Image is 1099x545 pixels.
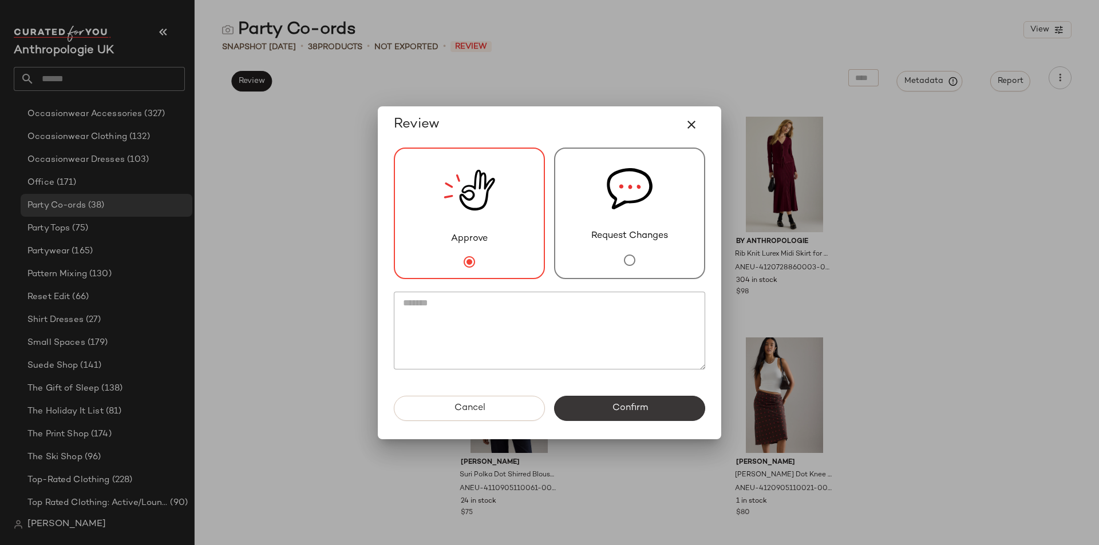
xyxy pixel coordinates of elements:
span: Approve [451,232,488,246]
span: Review [394,116,440,134]
span: Request Changes [591,229,668,243]
img: svg%3e [607,149,653,229]
img: review_new_snapshot.RGmwQ69l.svg [444,149,495,232]
span: Cancel [453,403,485,413]
button: Confirm [554,396,705,421]
button: Cancel [394,396,545,421]
span: Confirm [611,403,647,413]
